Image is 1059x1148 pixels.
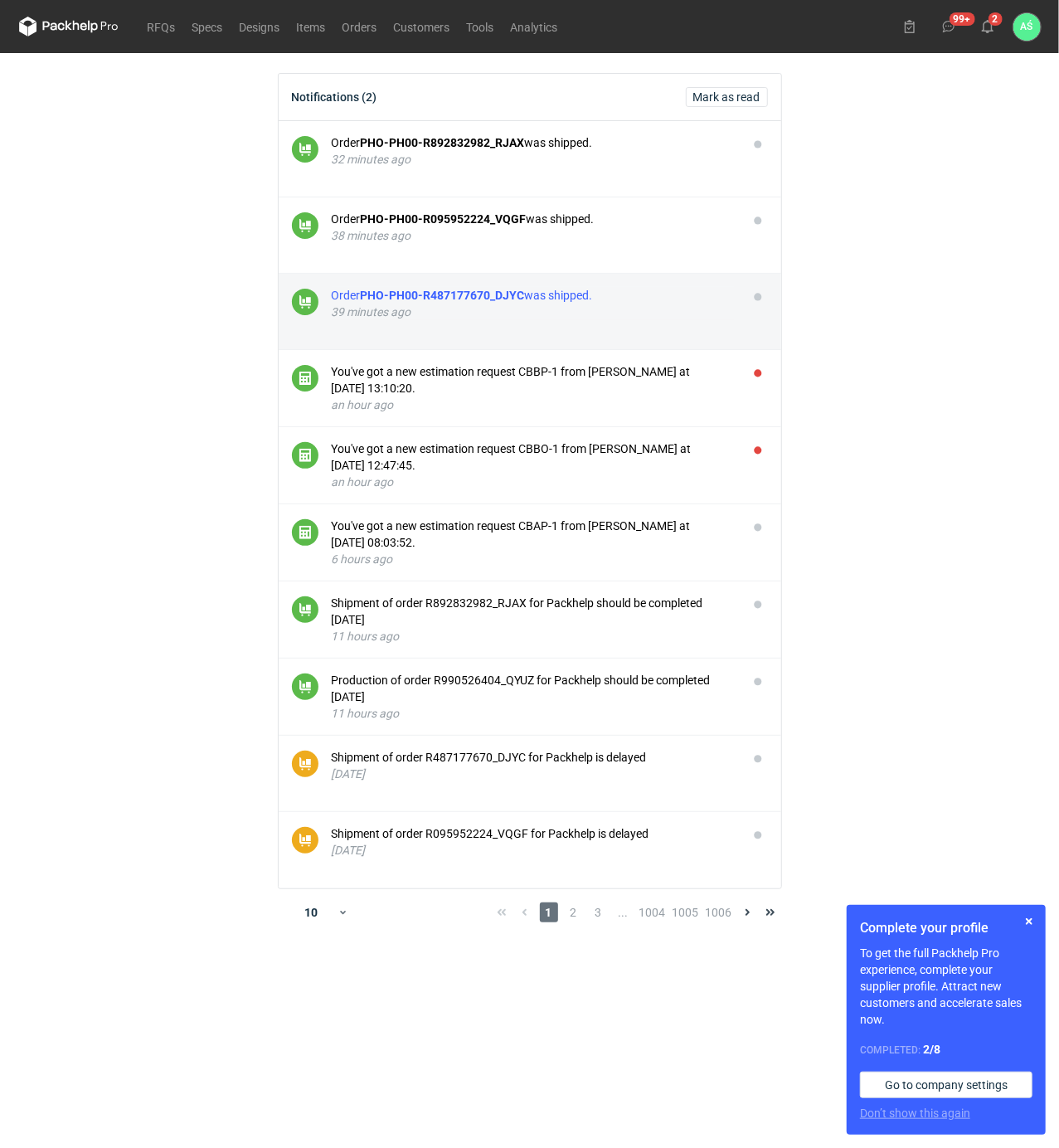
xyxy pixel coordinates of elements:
button: Production of order R990526404_QYUZ for Packhelp should be completed [DATE]11 hours ago [332,672,735,722]
span: 1006 [706,902,732,922]
a: Go to company settings [860,1072,1032,1098]
svg: Packhelp Pro [19,17,119,36]
a: Designs [231,17,289,36]
a: Tools [459,17,503,36]
span: 2 [565,902,583,922]
a: Analytics [503,17,566,36]
strong: PHO-PH00-R892832982_RJAX [361,136,525,149]
div: Completed: [860,1041,1032,1058]
div: Adrian Świerżewski [1013,13,1041,41]
span: ... [615,902,633,922]
div: Shipment of order R095952224_VQGF for Packhelp is delayed [332,825,735,842]
a: Customers [386,17,459,36]
div: Order was shipped. [332,211,735,227]
div: Production of order R990526404_QYUZ for Packhelp should be completed [DATE] [332,672,735,705]
div: 11 hours ago [332,628,735,645]
h1: Complete your profile [860,918,1032,938]
span: 1005 [673,902,699,922]
button: OrderPHO-PH00-R487177670_DJYCwas shipped.39 minutes ago [332,287,735,320]
button: Mark as read [686,87,768,107]
button: Shipment of order R487177670_DJYC for Packhelp is delayed[DATE] [332,749,735,782]
strong: PHO-PH00-R095952224_VQGF [361,212,527,226]
div: an hour ago [332,474,735,490]
button: AŚ [1013,13,1041,41]
span: Mark as read [693,91,760,103]
span: 1 [540,902,558,922]
div: Notifications (2) [292,90,377,104]
div: an hour ago [332,396,735,413]
span: 1004 [639,902,666,922]
div: You've got a new estimation request CBAP-1 from [PERSON_NAME] at [DATE] 08:03:52. [332,518,735,551]
p: To get the full Packhelp Pro experience, complete your supplier profile. Attract new customers an... [860,945,1032,1028]
div: Order was shipped. [332,287,735,304]
div: 39 minutes ago [332,304,735,320]
div: 11 hours ago [332,705,735,722]
button: 2 [974,13,1001,40]
a: Items [289,17,334,36]
div: Shipment of order R487177670_DJYC for Packhelp is delayed [332,749,735,766]
div: 6 hours ago [332,551,735,567]
button: You've got a new estimation request CBBP-1 from [PERSON_NAME] at [DATE] 13:10:20.an hour ago [332,363,735,413]
div: 38 minutes ago [332,227,735,244]
div: 32 minutes ago [332,151,735,168]
a: Specs [184,17,231,36]
strong: PHO-PH00-R487177670_DJYC [361,289,525,302]
div: Order was shipped. [332,134,735,151]
button: Shipment of order R095952224_VQGF for Packhelp is delayed[DATE] [332,825,735,859]
div: You've got a new estimation request CBBO-1 from [PERSON_NAME] at [DATE] 12:47:45. [332,440,735,474]
div: Shipment of order R892832982_RJAX for Packhelp should be completed [DATE] [332,595,735,628]
div: [DATE] [332,842,735,859]
button: Shipment of order R892832982_RJAX for Packhelp should be completed [DATE]11 hours ago [332,595,735,645]
button: 99+ [935,13,962,40]
button: OrderPHO-PH00-R892832982_RJAXwas shipped.32 minutes ago [332,134,735,168]
button: Don’t show this again [860,1105,970,1121]
span: 3 [590,902,608,922]
button: OrderPHO-PH00-R095952224_VQGFwas shipped.38 minutes ago [332,211,735,244]
button: Skip for now [1019,912,1039,932]
strong: 2 / 8 [923,1043,940,1056]
button: You've got a new estimation request CBAP-1 from [PERSON_NAME] at [DATE] 08:03:52.6 hours ago [332,518,735,567]
div: [DATE] [332,766,735,782]
div: You've got a new estimation request CBBP-1 from [PERSON_NAME] at [DATE] 13:10:20. [332,363,735,396]
a: RFQs [139,17,184,36]
button: You've got a new estimation request CBBO-1 from [PERSON_NAME] at [DATE] 12:47:45.an hour ago [332,440,735,490]
div: 10 [284,901,338,924]
a: Orders [334,17,386,36]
